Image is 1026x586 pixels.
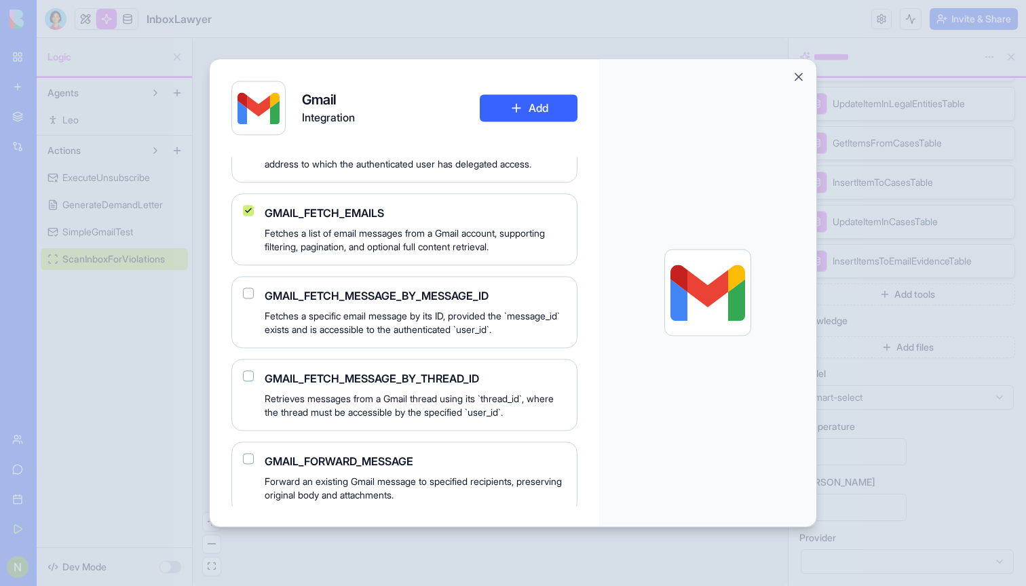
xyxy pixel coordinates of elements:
[302,109,355,125] span: Integration
[265,475,566,502] span: Forward an existing Gmail message to specified recipients, preserving original body and attachments.
[265,309,566,336] span: Fetches a specific email message by its ID, provided the `message_id` exists and is accessible to...
[265,205,566,221] span: GMAIL_FETCH_EMAILS
[265,227,566,254] span: Fetches a list of email messages from a Gmail account, supporting filtering, pagination, and opti...
[792,70,805,83] button: Close
[265,288,566,304] span: GMAIL_FETCH_MESSAGE_BY_MESSAGE_ID
[265,370,566,387] span: GMAIL_FETCH_MESSAGE_BY_THREAD_ID
[265,392,566,419] span: Retrieves messages from a Gmail thread using its `thread_id`, where the thread must be accessible...
[302,90,355,109] h4: Gmail
[265,453,566,469] span: GMAIL_FORWARD_MESSAGE
[480,94,577,121] button: Add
